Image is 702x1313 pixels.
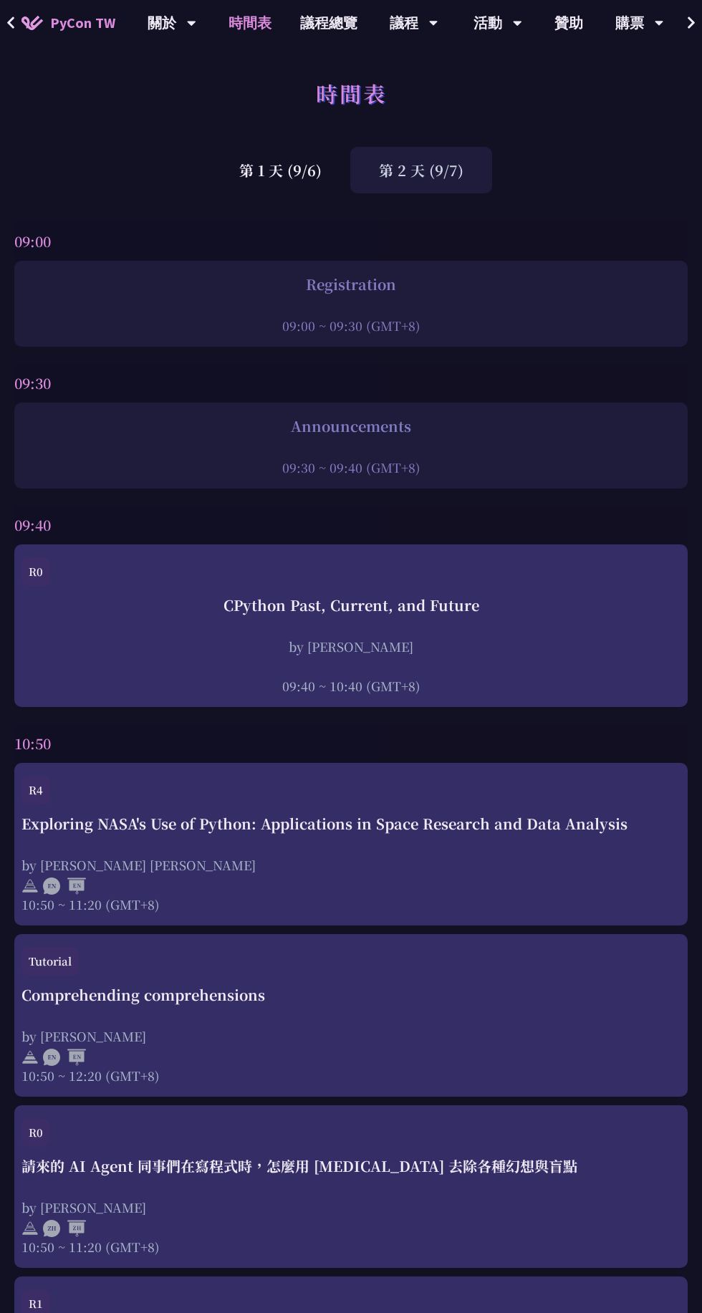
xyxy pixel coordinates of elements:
div: 10:50 [14,724,688,763]
div: R0 [21,1118,50,1147]
div: Exploring NASA's Use of Python: Applications in Space Research and Data Analysis [21,813,681,835]
div: Comprehending comprehensions [21,984,681,1006]
div: R4 [21,776,50,804]
div: 09:00 ~ 09:30 (GMT+8) [21,317,681,335]
span: PyCon TW [50,12,115,34]
div: 09:40 [14,506,688,544]
div: CPython Past, Current, and Future [21,595,681,616]
div: 10:50 ~ 11:20 (GMT+8) [21,1238,681,1256]
img: ENEN.5a408d1.svg [43,1049,86,1066]
div: 請來的 AI Agent 同事們在寫程式時，怎麼用 [MEDICAL_DATA] 去除各種幻想與盲點 [21,1155,681,1177]
img: svg+xml;base64,PHN2ZyB4bWxucz0iaHR0cDovL3d3dy53My5vcmcvMjAwMC9zdmciIHdpZHRoPSIyNCIgaGVpZ2h0PSIyNC... [21,1220,39,1237]
div: R0 [21,557,50,586]
div: by [PERSON_NAME] [21,638,681,655]
img: Home icon of PyCon TW 2025 [21,16,43,30]
div: 第 2 天 (9/7) [350,147,492,193]
div: Announcements [21,415,681,437]
a: Tutorial Comprehending comprehensions by [PERSON_NAME] 10:50 ~ 12:20 (GMT+8) [21,947,681,1084]
h1: 時間表 [316,72,387,115]
a: R0 請來的 AI Agent 同事們在寫程式時，怎麼用 [MEDICAL_DATA] 去除各種幻想與盲點 by [PERSON_NAME] 10:50 ~ 11:20 (GMT+8) [21,1118,681,1256]
div: by [PERSON_NAME] [21,1027,681,1045]
img: ZHZH.38617ef.svg [43,1220,86,1237]
div: by [PERSON_NAME] [21,1198,681,1216]
div: 第 1 天 (9/6) [211,147,350,193]
div: Tutorial [21,947,79,976]
div: Registration [21,274,681,295]
img: svg+xml;base64,PHN2ZyB4bWxucz0iaHR0cDovL3d3dy53My5vcmcvMjAwMC9zdmciIHdpZHRoPSIyNCIgaGVpZ2h0PSIyNC... [21,877,39,895]
div: 10:50 ~ 11:20 (GMT+8) [21,895,681,913]
div: 09:30 [14,364,688,403]
div: 09:30 ~ 09:40 (GMT+8) [21,458,681,476]
div: by [PERSON_NAME] [PERSON_NAME] [21,856,681,874]
a: PyCon TW [7,5,130,41]
a: R4 Exploring NASA's Use of Python: Applications in Space Research and Data Analysis by [PERSON_NA... [21,776,681,913]
img: ENEN.5a408d1.svg [43,877,86,895]
a: R0 CPython Past, Current, and Future by [PERSON_NAME] 09:40 ~ 10:40 (GMT+8) [21,557,681,695]
div: 09:40 ~ 10:40 (GMT+8) [21,677,681,695]
img: svg+xml;base64,PHN2ZyB4bWxucz0iaHR0cDovL3d3dy53My5vcmcvMjAwMC9zdmciIHdpZHRoPSIyNCIgaGVpZ2h0PSIyNC... [21,1049,39,1066]
div: 10:50 ~ 12:20 (GMT+8) [21,1067,681,1084]
div: 09:00 [14,222,688,261]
